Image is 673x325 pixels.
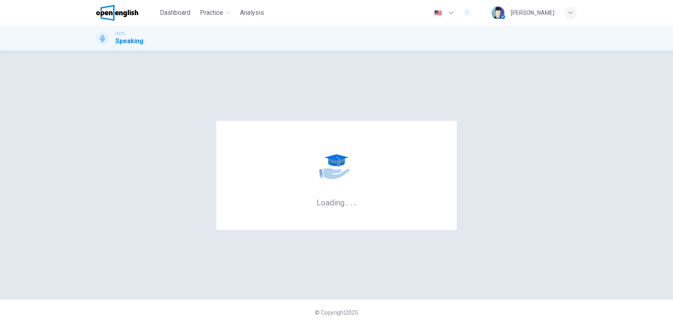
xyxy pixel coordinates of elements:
span: Practice [200,8,223,18]
span: IELTS [115,31,125,36]
h6: . [346,195,349,208]
button: Dashboard [157,6,193,20]
a: OpenEnglish logo [96,5,157,21]
h6: . [354,195,357,208]
h1: Speaking [115,36,143,46]
span: Dashboard [160,8,190,18]
span: © Copyright 2025 [315,309,358,316]
h6: Loading [316,197,357,207]
img: en [433,10,443,16]
div: [PERSON_NAME] [511,8,554,18]
span: Analysis [240,8,264,18]
h6: . [350,195,353,208]
button: Practice [197,6,234,20]
button: Analysis [237,6,267,20]
img: OpenEnglish logo [96,5,138,21]
img: Profile picture [492,6,504,19]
